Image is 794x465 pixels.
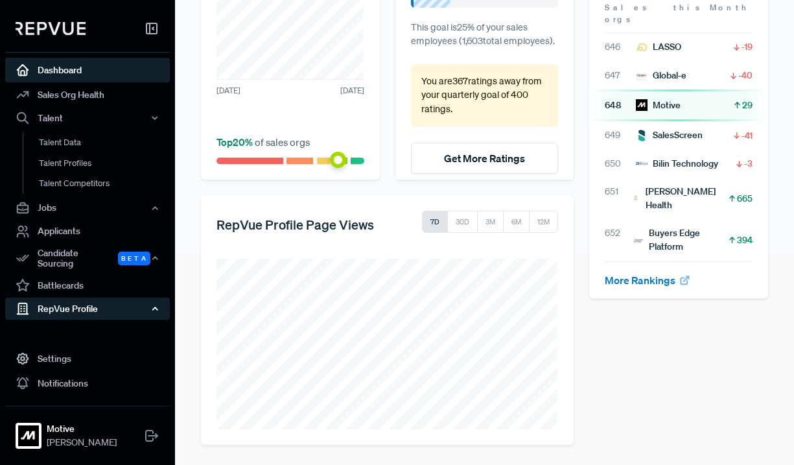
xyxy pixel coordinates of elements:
button: 6M [503,211,530,233]
p: This goal is 25 % of your sales employees ( 1,603 total employees). [411,21,559,49]
span: 665 [737,192,753,205]
span: 651 [605,185,631,212]
button: 12M [529,211,558,233]
span: Top 20 % [216,136,255,149]
img: SalesScreen [636,130,648,141]
span: 29 [742,99,753,112]
span: [PERSON_NAME] [47,436,117,449]
img: Motive [636,99,648,111]
a: Battlecards [5,273,170,298]
span: 647 [605,69,636,82]
a: Talent Profiles [23,153,187,174]
button: Candidate Sourcing Beta [5,244,170,274]
div: Bilin Technology [636,157,718,171]
a: Settings [5,346,170,371]
div: Global-e [636,69,686,82]
span: 649 [605,128,636,142]
span: [DATE] [216,85,240,97]
span: of sales orgs [216,136,310,149]
button: Talent [5,107,170,129]
img: Motive [18,425,39,446]
span: -3 [744,157,753,170]
button: RepVue Profile [5,298,170,320]
strong: Motive [47,422,117,436]
a: MotiveMotive[PERSON_NAME] [5,406,170,455]
a: Talent Competitors [23,173,187,194]
img: LASSO [636,42,648,53]
span: Beta [118,252,150,265]
span: 648 [605,99,636,112]
img: Buyers Edge Platform [633,234,644,246]
button: 7D [422,211,448,233]
button: Jobs [5,197,170,219]
img: Bilin Technology [636,158,648,169]
a: Talent Data [23,132,187,153]
span: Sales orgs [605,2,649,25]
div: Buyers Edge Platform [633,226,727,254]
span: [DATE] [340,85,364,97]
a: Dashboard [5,58,170,82]
button: Get More Ratings [411,143,559,174]
span: -41 [741,129,753,142]
div: LASSO [636,40,681,54]
img: Trella Health [631,193,640,204]
button: 3M [477,211,504,233]
div: Candidate Sourcing [5,244,170,274]
div: [PERSON_NAME] Health [631,185,727,212]
p: You are 367 ratings away from your quarterly goal of 400 ratings . [421,75,548,117]
div: Motive [636,99,681,112]
h5: RepVue Profile Page Views [216,217,374,232]
div: SalesScreen [636,128,703,142]
span: -19 [741,40,753,53]
a: Notifications [5,371,170,396]
span: 646 [605,40,636,54]
span: 394 [737,233,753,246]
a: Applicants [5,219,170,244]
a: More Rankings [605,274,690,287]
a: Sales Org Health [5,82,170,107]
img: Global-e [636,69,648,81]
span: 652 [605,226,633,254]
span: -40 [738,69,753,82]
img: RepVue [16,22,86,35]
button: 30D [447,211,478,233]
span: 650 [605,157,636,171]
